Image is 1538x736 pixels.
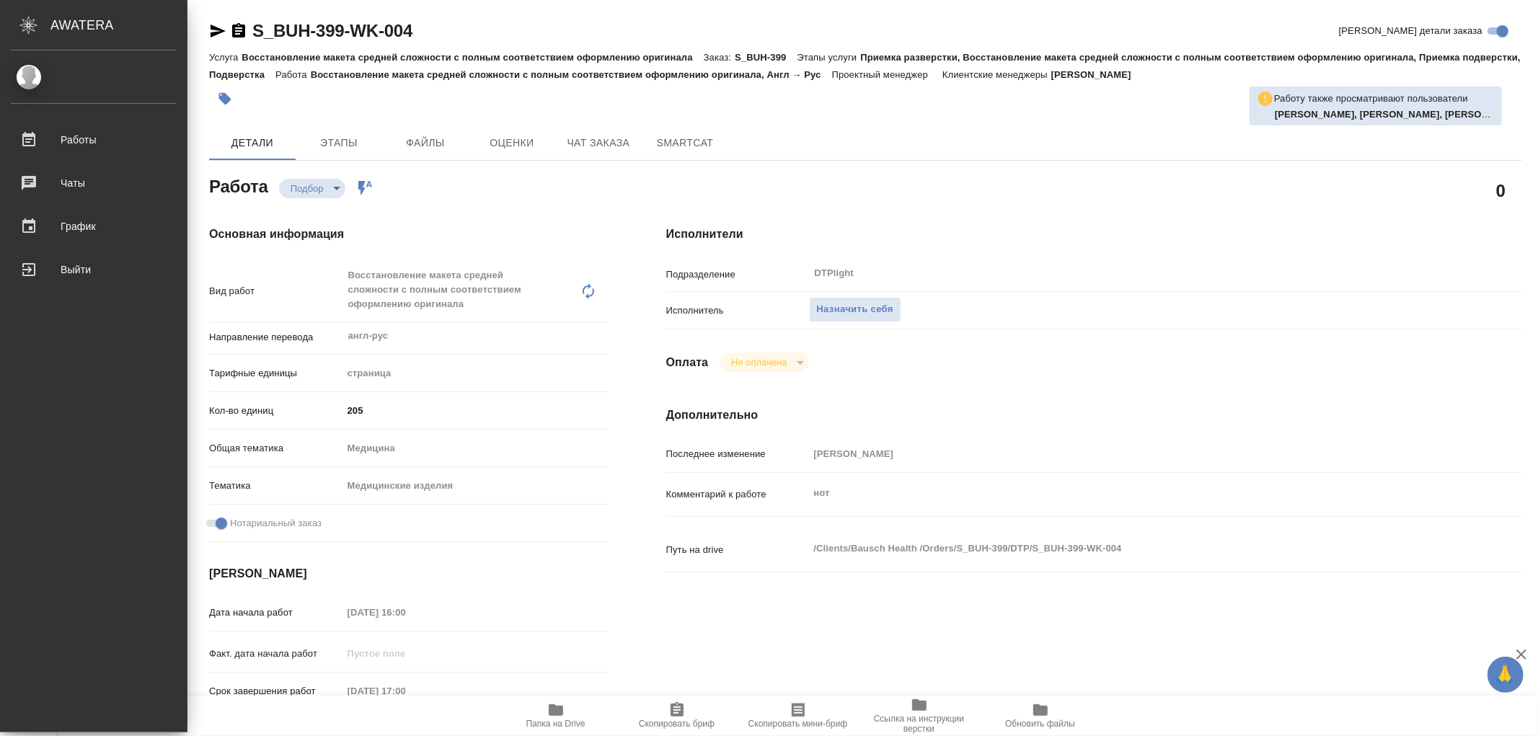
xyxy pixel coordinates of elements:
input: Пустое поле [342,643,469,664]
p: Васильева Ольга, Васильева Наталья, Риянова Анна, Панькина Анна [1275,107,1495,122]
p: Путь на drive [666,543,809,557]
p: [PERSON_NAME] [1051,69,1142,80]
div: Подбор [720,353,808,372]
p: Последнее изменение [666,447,809,461]
h4: Основная информация [209,226,609,243]
button: Назначить себя [809,297,901,322]
div: Медицинские изделия [342,474,609,498]
a: Работы [4,122,184,158]
span: Файлы [391,134,460,152]
div: AWATERA [50,11,187,40]
button: Не оплачена [727,356,791,368]
a: Выйти [4,252,184,288]
span: Назначить себя [817,301,893,318]
a: Чаты [4,165,184,201]
button: Ссылка на инструкции верстки [859,696,980,736]
h4: Дополнительно [666,407,1522,424]
span: [PERSON_NAME] детали заказа [1339,24,1482,38]
button: Скопировать ссылку [230,22,247,40]
p: Тарифные единицы [209,366,342,381]
div: Медицина [342,436,609,461]
button: Скопировать бриф [616,696,738,736]
p: Комментарий к работе [666,487,809,502]
span: Скопировать бриф [639,719,715,729]
span: Оценки [477,134,547,152]
textarea: нот [809,481,1451,505]
p: Приемка разверстки, Восстановление макета средней сложности с полным соответствием оформлению ори... [209,52,1521,80]
button: Добавить тэг [209,83,241,115]
h2: 0 [1496,178,1506,203]
p: Проектный менеджер [832,69,932,80]
h2: Работа [209,172,268,198]
input: Пустое поле [809,443,1451,464]
a: S_BUH-399-WK-004 [252,21,412,40]
button: 🙏 [1488,657,1524,693]
div: Чаты [11,172,177,194]
input: Пустое поле [342,602,469,623]
p: Работа [275,69,311,80]
p: Подразделение [666,267,809,282]
p: Исполнитель [666,303,809,318]
button: Скопировать ссылку для ЯМессенджера [209,22,226,40]
div: Подбор [279,179,345,198]
p: Тематика [209,479,342,493]
span: Ссылка на инструкции верстки [867,714,971,734]
p: Общая тематика [209,441,342,456]
textarea: /Clients/Bausch Health /Orders/S_BUH-399/DTP/S_BUH-399-WK-004 [809,536,1451,561]
p: Кол-во единиц [209,404,342,418]
p: Направление перевода [209,330,342,345]
h4: Оплата [666,354,709,371]
span: Нотариальный заказ [230,516,322,531]
button: Скопировать мини-бриф [738,696,859,736]
span: Детали [218,134,287,152]
p: Услуга [209,52,242,63]
p: Клиентские менеджеры [942,69,1051,80]
button: Обновить файлы [980,696,1101,736]
div: Работы [11,129,177,151]
p: Вид работ [209,284,342,298]
span: 🙏 [1493,660,1518,690]
p: Восстановление макета средней сложности с полным соответствием оформлению оригинала [242,52,703,63]
p: Работу также просматривают пользователи [1274,92,1468,106]
p: Дата начала работ [209,606,342,620]
h4: Исполнители [666,226,1522,243]
span: Чат заказа [564,134,633,152]
p: S_BUH-399 [735,52,797,63]
div: Выйти [11,259,177,280]
span: Обновить файлы [1005,719,1075,729]
p: Факт. дата начала работ [209,647,342,661]
p: Срок завершения работ [209,684,342,699]
span: Скопировать мини-бриф [748,719,847,729]
span: SmartCat [650,134,720,152]
input: ✎ Введи что-нибудь [342,400,609,421]
input: Пустое поле [342,680,469,701]
h4: [PERSON_NAME] [209,565,609,582]
button: Подбор [286,182,328,195]
p: Восстановление макета средней сложности с полным соответствием оформлению оригинала, Англ → Рус [311,69,832,80]
p: Заказ: [704,52,735,63]
span: Папка на Drive [526,719,585,729]
a: График [4,208,184,244]
span: Этапы [304,134,374,152]
div: График [11,216,177,237]
p: Этапы услуги [797,52,861,63]
div: страница [342,361,609,386]
button: Папка на Drive [495,696,616,736]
